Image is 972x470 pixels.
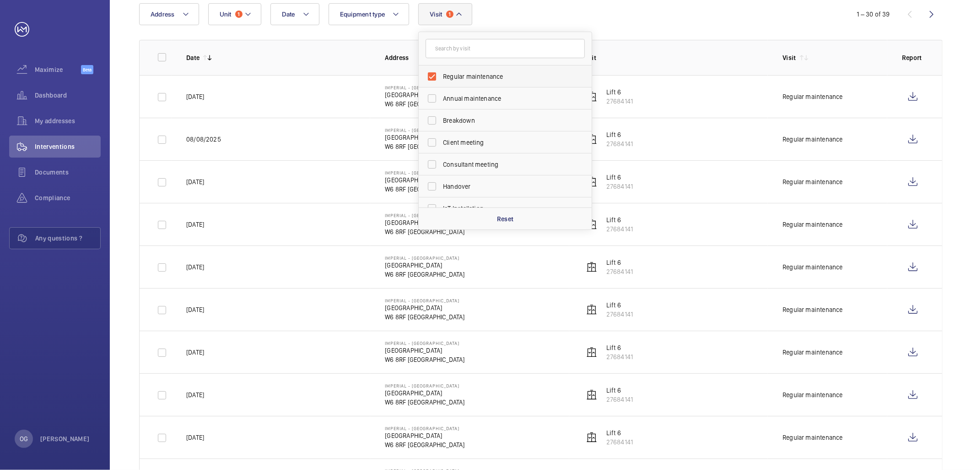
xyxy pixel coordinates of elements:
[81,65,93,74] span: Beta
[606,224,633,234] p: 27684141
[497,214,514,224] p: Reset
[606,173,633,182] p: Lift 6
[430,11,442,18] span: Visit
[385,270,464,279] p: W6 8RF [GEOGRAPHIC_DATA]
[446,11,454,18] span: 1
[606,386,633,395] p: Lift 6
[186,390,204,399] p: [DATE]
[186,305,204,314] p: [DATE]
[139,3,199,25] button: Address
[606,352,633,361] p: 27684141
[385,426,464,431] p: Imperial - [GEOGRAPHIC_DATA]
[443,160,569,169] span: Consultant meeting
[606,267,633,276] p: 27684141
[385,53,569,62] p: Address
[443,182,569,191] span: Handover
[443,72,569,81] span: Regular maintenance
[783,53,796,62] p: Visit
[606,258,633,267] p: Lift 6
[584,53,768,62] p: Unit
[857,10,890,19] div: 1 – 30 of 39
[35,116,101,126] span: My addresses
[385,383,464,388] p: Imperial - [GEOGRAPHIC_DATA]
[35,234,100,243] span: Any questions ?
[606,97,633,106] p: 27684141
[385,340,464,346] p: Imperial - [GEOGRAPHIC_DATA]
[606,130,633,139] p: Lift 6
[35,193,101,202] span: Compliance
[385,298,464,303] p: Imperial - [GEOGRAPHIC_DATA]
[606,437,633,447] p: 27684141
[385,261,464,270] p: [GEOGRAPHIC_DATA]
[606,310,633,319] p: 27684141
[385,133,464,142] p: [GEOGRAPHIC_DATA]
[586,347,597,358] img: elevator.svg
[186,433,204,442] p: [DATE]
[443,138,569,147] span: Client meeting
[606,343,633,352] p: Lift 6
[418,3,472,25] button: Visit1
[385,213,464,218] p: Imperial - [GEOGRAPHIC_DATA]
[443,94,569,103] span: Annual maintenance
[329,3,410,25] button: Equipment type
[35,91,101,100] span: Dashboard
[186,92,204,101] p: [DATE]
[783,92,842,101] div: Regular maintenance
[426,39,585,58] input: Search by visit
[385,227,464,236] p: W6 8RF [GEOGRAPHIC_DATA]
[385,170,464,175] p: Imperial - [GEOGRAPHIC_DATA]
[783,135,842,144] div: Regular maintenance
[186,135,221,144] p: 08/08/2025
[270,3,319,25] button: Date
[606,215,633,224] p: Lift 6
[385,431,464,440] p: [GEOGRAPHIC_DATA]
[186,53,200,62] p: Date
[606,395,633,404] p: 27684141
[385,90,464,99] p: [GEOGRAPHIC_DATA]
[606,139,633,148] p: 27684141
[783,390,842,399] div: Regular maintenance
[235,11,243,18] span: 1
[606,428,633,437] p: Lift 6
[385,99,464,109] p: W6 8RF [GEOGRAPHIC_DATA]
[385,85,464,90] p: Imperial - [GEOGRAPHIC_DATA]
[385,255,464,261] p: Imperial - [GEOGRAPHIC_DATA]
[385,127,464,133] p: Imperial - [GEOGRAPHIC_DATA]
[385,142,464,151] p: W6 8RF [GEOGRAPHIC_DATA]
[151,11,175,18] span: Address
[282,11,295,18] span: Date
[186,262,204,272] p: [DATE]
[606,301,633,310] p: Lift 6
[20,434,28,443] p: OG
[35,142,101,151] span: Interventions
[208,3,261,25] button: Unit1
[606,182,633,191] p: 27684141
[586,432,597,443] img: elevator.svg
[385,388,464,398] p: [GEOGRAPHIC_DATA]
[586,262,597,273] img: elevator.svg
[186,220,204,229] p: [DATE]
[783,433,842,442] div: Regular maintenance
[606,87,633,97] p: Lift 6
[385,355,464,364] p: W6 8RF [GEOGRAPHIC_DATA]
[783,348,842,357] div: Regular maintenance
[385,346,464,355] p: [GEOGRAPHIC_DATA]
[40,434,90,443] p: [PERSON_NAME]
[586,304,597,315] img: elevator.svg
[220,11,232,18] span: Unit
[186,348,204,357] p: [DATE]
[385,175,464,185] p: [GEOGRAPHIC_DATA]
[783,220,842,229] div: Regular maintenance
[35,65,81,74] span: Maximize
[783,177,842,186] div: Regular maintenance
[385,312,464,322] p: W6 8RF [GEOGRAPHIC_DATA]
[783,262,842,272] div: Regular maintenance
[783,305,842,314] div: Regular maintenance
[385,185,464,194] p: W6 8RF [GEOGRAPHIC_DATA]
[443,116,569,125] span: Breakdown
[443,204,569,213] span: IoT Installation
[586,389,597,400] img: elevator.svg
[385,218,464,227] p: [GEOGRAPHIC_DATA]
[340,11,385,18] span: Equipment type
[385,440,464,449] p: W6 8RF [GEOGRAPHIC_DATA]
